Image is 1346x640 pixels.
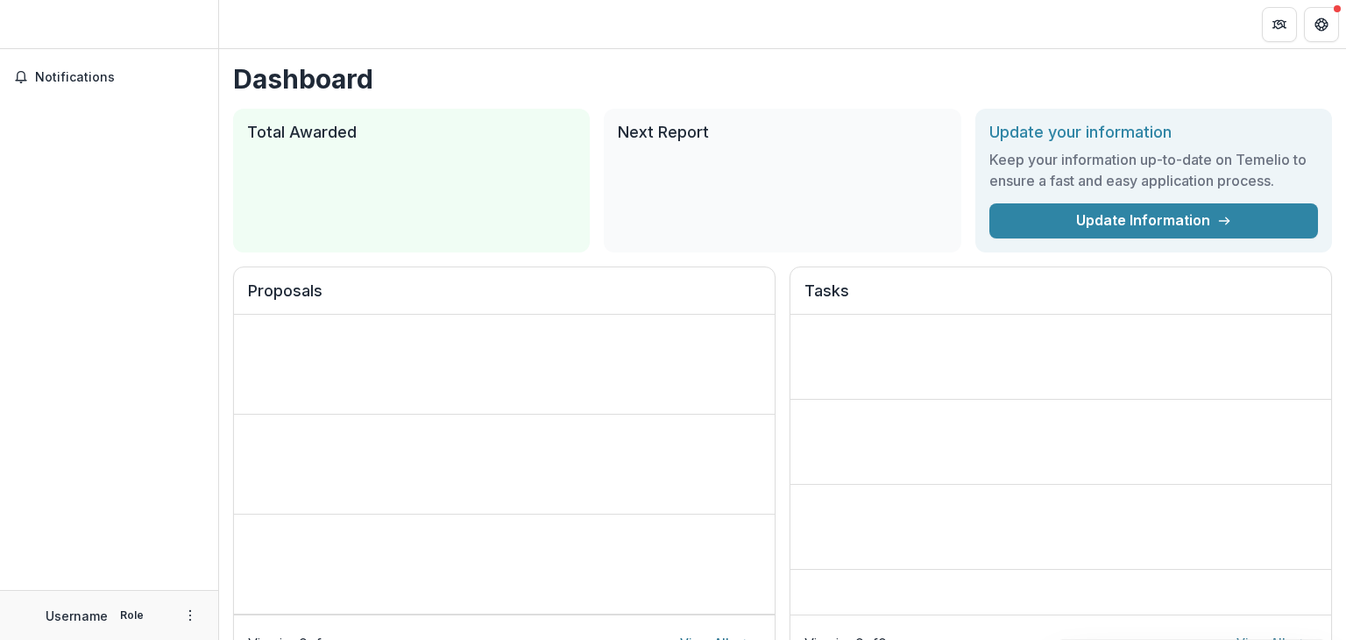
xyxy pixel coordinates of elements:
[1304,7,1339,42] button: Get Help
[115,608,149,623] p: Role
[46,607,108,625] p: Username
[989,149,1318,191] h3: Keep your information up-to-date on Temelio to ensure a fast and easy application process.
[248,281,761,315] h2: Proposals
[989,203,1318,238] a: Update Information
[247,123,576,142] h2: Total Awarded
[804,281,1317,315] h2: Tasks
[7,63,211,91] button: Notifications
[1262,7,1297,42] button: Partners
[180,605,201,626] button: More
[35,70,204,85] span: Notifications
[233,63,1332,95] h1: Dashboard
[618,123,946,142] h2: Next Report
[989,123,1318,142] h2: Update your information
